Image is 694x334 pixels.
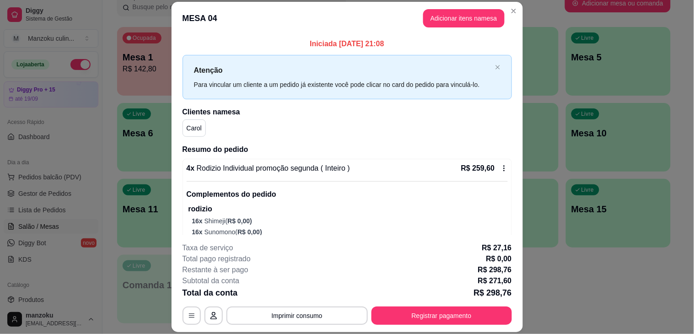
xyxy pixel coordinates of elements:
p: R$ 298,76 [473,286,511,299]
h2: Clientes na mesa [183,107,512,118]
p: 4 x [187,163,350,174]
h2: Resumo do pedido [183,144,512,155]
button: Adicionar itens namesa [423,9,505,27]
p: Total pago registrado [183,253,251,264]
p: Total da conta [183,286,238,299]
header: MESA 04 [172,2,523,35]
p: Subtotal da conta [183,275,240,286]
p: R$ 271,60 [478,275,512,286]
p: R$ 298,76 [478,264,512,275]
p: Taxa de serviço [183,242,233,253]
p: R$ 0,00 [486,253,511,264]
p: rodizio [188,204,508,215]
span: Rodizio Individual promoção segunda ( Inteiro ) [194,164,350,172]
p: Atenção [194,65,491,76]
button: Imprimir consumo [226,307,368,325]
span: 16 x [192,228,204,236]
p: Restante à ser pago [183,264,248,275]
p: Carol [187,124,202,133]
p: Iniciada [DATE] 21:08 [183,38,512,49]
p: Shimeji ( [192,216,508,226]
p: Complementos do pedido [187,189,508,200]
button: Registrar pagamento [371,307,512,325]
button: Close [506,4,521,18]
div: Para vincular um cliente a um pedido já existente você pode clicar no card do pedido para vinculá... [194,80,491,90]
p: Sunomono ( [192,227,508,237]
span: 16 x [192,217,204,225]
span: R$ 0,00 ) [237,228,262,236]
p: R$ 259,60 [461,163,495,174]
button: close [495,65,500,70]
span: R$ 0,00 ) [227,217,252,225]
p: R$ 27,16 [482,242,512,253]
